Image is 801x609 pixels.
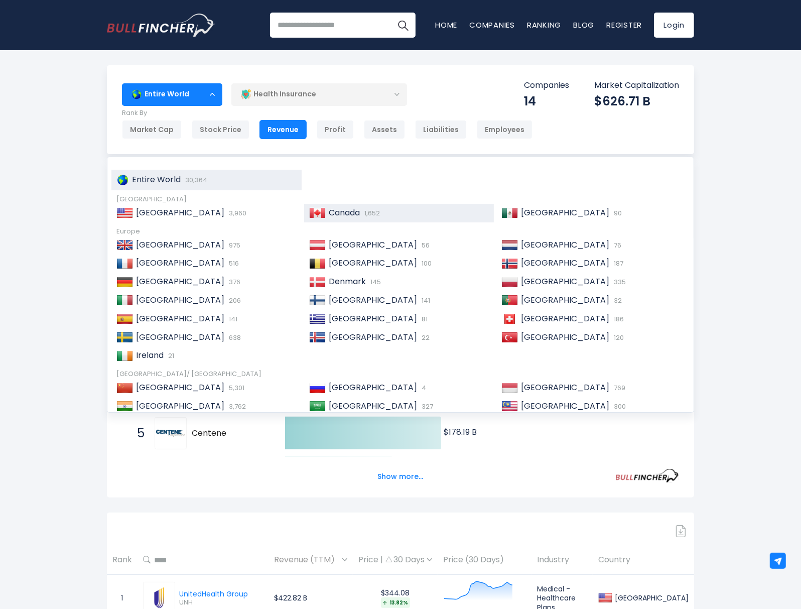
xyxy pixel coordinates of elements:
[107,545,138,575] th: Rank
[419,314,428,324] span: 81
[226,314,237,324] span: 141
[226,208,246,218] span: 3,960
[231,83,407,106] div: Health Insurance
[606,20,642,30] a: Register
[116,227,685,236] div: Europe
[329,276,366,287] span: Denmark
[136,276,224,287] span: [GEOGRAPHIC_DATA]
[368,277,381,287] span: 145
[364,120,405,139] div: Assets
[390,13,416,38] button: Search
[136,239,224,251] span: [GEOGRAPHIC_DATA]
[524,93,569,109] div: 14
[372,468,430,485] button: Show more...
[527,20,561,30] a: Ranking
[132,425,142,442] span: 5
[521,276,609,287] span: [GEOGRAPHIC_DATA]
[132,174,181,185] span: Entire World
[192,120,249,139] div: Stock Price
[521,400,609,412] span: [GEOGRAPHIC_DATA]
[156,419,185,448] img: Centene
[477,120,532,139] div: Employees
[594,80,679,91] p: Market Capitalization
[329,382,417,393] span: [GEOGRAPHIC_DATA]
[593,545,694,575] th: Country
[611,208,622,218] span: 90
[611,240,621,250] span: 76
[362,208,380,218] span: 1,652
[521,313,609,324] span: [GEOGRAPHIC_DATA]
[226,240,240,250] span: 975
[329,257,417,269] span: [GEOGRAPHIC_DATA]
[136,294,224,306] span: [GEOGRAPHIC_DATA]
[329,294,417,306] span: [GEOGRAPHIC_DATA]
[469,20,515,30] a: Companies
[122,83,222,106] div: Entire World
[329,331,417,343] span: [GEOGRAPHIC_DATA]
[259,120,307,139] div: Revenue
[136,331,224,343] span: [GEOGRAPHIC_DATA]
[611,259,623,268] span: 187
[329,239,417,251] span: [GEOGRAPHIC_DATA]
[183,175,207,185] span: 30,364
[226,402,246,411] span: 3,762
[654,13,694,38] a: Login
[594,93,679,109] div: $626.71 B
[531,545,593,575] th: Industry
[415,120,467,139] div: Liabilities
[521,294,609,306] span: [GEOGRAPHIC_DATA]
[444,426,477,438] text: $178.19 B
[521,331,609,343] span: [GEOGRAPHIC_DATA]
[419,333,430,342] span: 22
[329,313,417,324] span: [GEOGRAPHIC_DATA]
[612,593,689,602] div: [GEOGRAPHIC_DATA]
[136,257,224,269] span: [GEOGRAPHIC_DATA]
[226,259,239,268] span: 516
[573,20,594,30] a: Blog
[107,14,215,37] a: Go to homepage
[611,333,624,342] span: 120
[226,277,240,287] span: 376
[179,598,248,607] span: UNH
[107,14,215,37] img: Bullfincher logo
[226,383,244,393] span: 5,301
[438,545,531,575] th: Price (30 Days)
[329,400,417,412] span: [GEOGRAPHIC_DATA]
[419,259,432,268] span: 100
[136,207,224,218] span: [GEOGRAPHIC_DATA]
[611,296,622,305] span: 32
[419,296,430,305] span: 141
[521,207,609,218] span: [GEOGRAPHIC_DATA]
[381,597,410,608] div: 13.82%
[611,277,626,287] span: 335
[611,314,624,324] span: 186
[435,20,457,30] a: Home
[611,402,626,411] span: 300
[122,120,182,139] div: Market Cap
[611,383,625,393] span: 769
[358,555,432,565] div: Price | 30 Days
[136,382,224,393] span: [GEOGRAPHIC_DATA]
[521,239,609,251] span: [GEOGRAPHIC_DATA]
[166,351,174,360] span: 21
[136,400,224,412] span: [GEOGRAPHIC_DATA]
[329,207,360,218] span: Canada
[122,109,532,117] p: Rank By
[116,195,685,204] div: [GEOGRAPHIC_DATA]
[419,402,433,411] span: 327
[419,240,430,250] span: 56
[274,552,340,568] span: Revenue (TTM)
[116,370,685,379] div: [GEOGRAPHIC_DATA]/ [GEOGRAPHIC_DATA]
[521,257,609,269] span: [GEOGRAPHIC_DATA]
[521,382,609,393] span: [GEOGRAPHIC_DATA]
[524,80,569,91] p: Companies
[136,349,164,361] span: Ireland
[226,333,241,342] span: 638
[136,313,224,324] span: [GEOGRAPHIC_DATA]
[226,296,241,305] span: 206
[358,588,432,608] div: $344.08
[179,589,248,598] div: UnitedHealth Group
[419,383,426,393] span: 4
[317,120,354,139] div: Profit
[192,428,268,439] span: Centene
